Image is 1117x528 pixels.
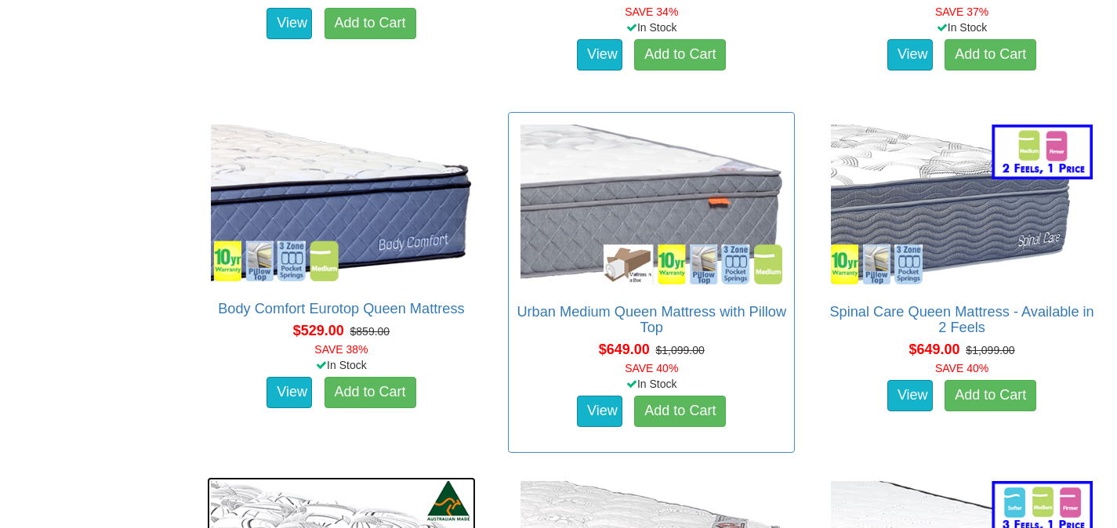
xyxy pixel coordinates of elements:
div: In Stock [195,357,488,373]
span: $529.00 [293,323,344,338]
font: SAVE 38% [314,343,368,356]
a: View [887,380,933,411]
a: Add to Cart [634,39,726,71]
img: Body Comfort Eurotop Queen Mattress [207,121,477,285]
del: $1,099.00 [966,344,1014,356]
span: $649.00 [599,342,650,357]
font: SAVE 34% [625,5,678,18]
a: View [267,8,312,39]
div: In Stock [505,376,798,392]
div: In Stock [505,20,798,35]
a: View [577,39,622,71]
a: Urban Medium Queen Mattress with Pillow Top [517,304,786,335]
a: Add to Cart [325,377,416,408]
a: Body Comfort Eurotop Queen Mattress [218,301,464,316]
span: $649.00 [908,342,959,357]
a: Add to Cart [325,8,416,39]
img: Urban Medium Queen Mattress with Pillow Top [517,121,786,288]
a: View [267,377,312,408]
font: SAVE 37% [935,5,988,18]
a: Add to Cart [945,380,1036,411]
a: View [577,396,622,427]
img: Spinal Care Queen Mattress - Available in 2 Feels [827,121,1097,288]
del: $1,099.00 [656,344,705,356]
a: Spinal Care Queen Mattress - Available in 2 Feels [829,304,1093,335]
a: Add to Cart [945,39,1036,71]
font: SAVE 40% [935,362,988,374]
div: In Stock [815,20,1108,35]
font: SAVE 40% [625,362,678,374]
del: $859.00 [350,325,390,338]
a: View [887,39,933,71]
a: Add to Cart [634,396,726,427]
